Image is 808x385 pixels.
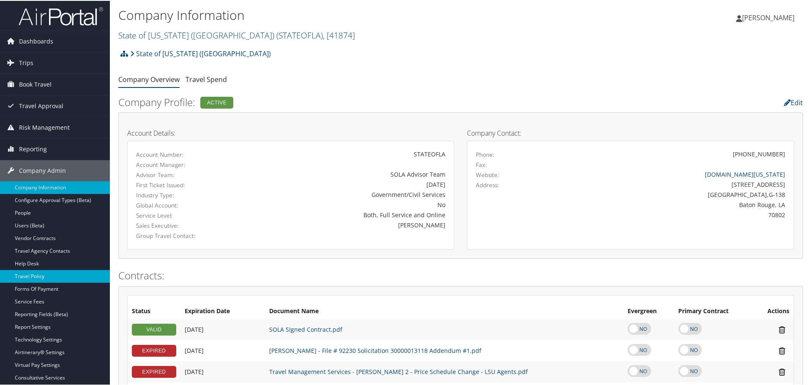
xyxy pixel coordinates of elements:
[132,365,176,377] div: EXPIRED
[476,160,487,168] label: Fax:
[276,29,323,40] span: ( STATEOFLA )
[269,367,528,375] a: Travel Management Services - [PERSON_NAME] 2 - Price Schedule Change - LSU Agents.pdf
[557,210,786,218] div: 70802
[118,5,575,23] h1: Company Information
[136,170,231,178] label: Advisor Team:
[476,170,499,178] label: Website:
[269,346,481,354] a: [PERSON_NAME] - File # 92230 Solicitation 30000013118 Addendum #1.pdf
[19,30,53,51] span: Dashboards
[775,325,789,333] i: Remove Contract
[136,221,231,229] label: Sales Executive:
[180,303,265,318] th: Expiration Date
[467,129,794,136] h4: Company Contact:
[130,44,271,61] a: State of [US_STATE] ([GEOGRAPHIC_DATA])
[19,138,47,159] span: Reporting
[19,52,33,73] span: Trips
[476,180,499,188] label: Address:
[784,97,803,106] a: Edit
[136,231,231,239] label: Group Travel Contact:
[557,189,786,198] div: [GEOGRAPHIC_DATA],G-138
[243,210,445,218] div: Both, Full Service and Online
[733,149,785,158] div: [PHONE_NUMBER]
[118,29,355,40] a: State of [US_STATE] ([GEOGRAPHIC_DATA])
[19,116,70,137] span: Risk Management
[557,179,786,188] div: [STREET_ADDRESS]
[118,94,571,109] h2: Company Profile:
[127,129,454,136] h4: Account Details:
[136,180,231,188] label: First Ticket Issued:
[265,303,623,318] th: Document Name
[736,4,803,30] a: [PERSON_NAME]
[243,149,445,158] div: STATEOFLA
[185,367,204,375] span: [DATE]
[476,150,494,158] label: Phone:
[136,210,231,219] label: Service Level:
[623,303,674,318] th: Evergreen
[19,159,66,180] span: Company Admin
[136,190,231,199] label: Industry Type:
[557,199,786,208] div: Baton Rouge, LA
[19,5,103,25] img: airportal-logo.png
[132,344,176,356] div: EXPIRED
[136,200,231,209] label: Global Account:
[200,96,233,108] div: Active
[19,73,52,94] span: Book Travel
[753,303,794,318] th: Actions
[243,199,445,208] div: No
[132,323,176,335] div: VALID
[185,346,204,354] span: [DATE]
[136,160,231,168] label: Account Manager:
[742,12,794,22] span: [PERSON_NAME]
[705,169,785,177] a: [DOMAIN_NAME][US_STATE]
[118,74,180,83] a: Company Overview
[775,367,789,376] i: Remove Contract
[128,303,180,318] th: Status
[323,29,355,40] span: , [ 41874 ]
[118,268,803,282] h2: Contracts:
[269,325,342,333] a: SOLA SIgned Contract.pdf
[243,220,445,229] div: [PERSON_NAME]
[19,95,63,116] span: Travel Approval
[185,346,261,354] div: Add/Edit Date
[243,179,445,188] div: [DATE]
[243,189,445,198] div: Government/Civil Services
[775,346,789,355] i: Remove Contract
[674,303,753,318] th: Primary Contract
[243,169,445,178] div: SOLA Advisor Team
[185,325,204,333] span: [DATE]
[136,150,231,158] label: Account Number:
[186,74,227,83] a: Travel Spend
[185,325,261,333] div: Add/Edit Date
[185,367,261,375] div: Add/Edit Date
